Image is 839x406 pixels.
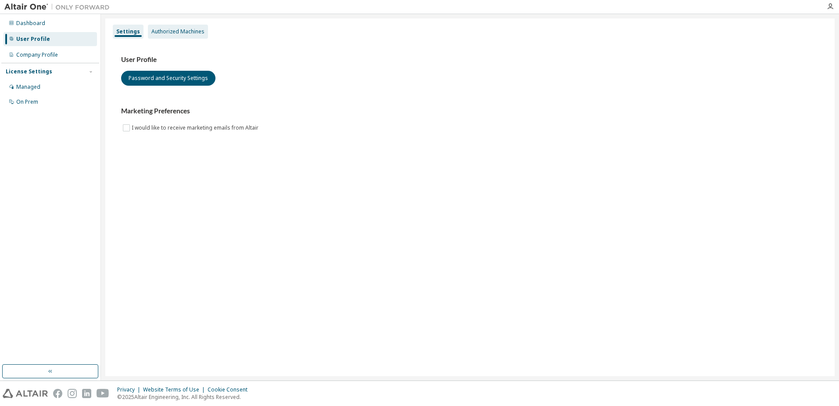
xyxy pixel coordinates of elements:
div: License Settings [6,68,52,75]
img: instagram.svg [68,389,77,398]
div: Managed [16,83,40,91]
div: Authorized Machines [151,28,204,35]
div: Privacy [117,386,143,393]
h3: User Profile [121,55,819,64]
div: On Prem [16,98,38,105]
p: © 2025 Altair Engineering, Inc. All Rights Reserved. [117,393,253,401]
div: Company Profile [16,51,58,58]
h3: Marketing Preferences [121,107,819,116]
div: Dashboard [16,20,45,27]
div: User Profile [16,36,50,43]
div: Settings [116,28,140,35]
label: I would like to receive marketing emails from Altair [132,123,260,133]
img: youtube.svg [97,389,109,398]
div: Cookie Consent [208,386,253,393]
img: altair_logo.svg [3,389,48,398]
img: Altair One [4,3,114,11]
button: Password and Security Settings [121,71,215,86]
img: linkedin.svg [82,389,91,398]
div: Website Terms of Use [143,386,208,393]
img: facebook.svg [53,389,62,398]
